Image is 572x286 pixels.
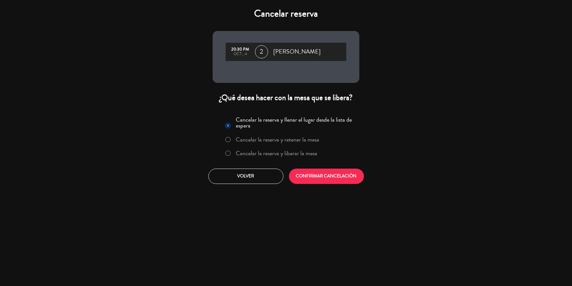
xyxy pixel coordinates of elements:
button: CONFIRMAR CANCELACIÓN [289,169,364,184]
button: Volver [208,169,283,184]
div: 20:30 PM [229,47,252,52]
label: Cancelar la reserva y liberar la mesa [236,150,318,156]
div: oct., 4 [229,52,252,56]
span: [PERSON_NAME] [273,47,321,57]
span: 2 [255,45,268,58]
label: Cancelar la reserva y llenar el lugar desde la lista de espera [236,117,355,128]
div: ¿Qué desea hacer con la mesa que se libera? [213,93,359,103]
h4: Cancelar reserva [213,8,359,20]
label: Cancelar la reserva y retener la mesa [236,137,320,143]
